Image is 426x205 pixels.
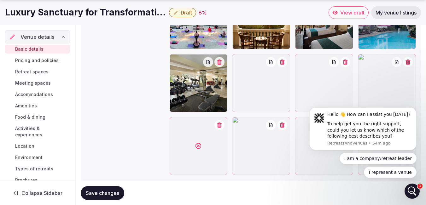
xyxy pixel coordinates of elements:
[15,46,44,52] span: Basic details
[21,190,62,196] span: Collapse Sidebar
[295,117,353,175] div: Spa.jpg
[15,177,38,183] span: Brochures
[232,117,290,175] div: Spa 2.jpg
[417,184,423,189] span: 1
[170,54,227,112] div: Gym.jpg
[181,9,192,16] span: Draft
[81,186,124,200] button: Save changes
[169,8,196,17] button: Draft
[405,184,420,199] iframe: Intercom live chat
[232,54,290,112] div: Yoga Shala.jpg
[15,80,51,86] span: Meeting spaces
[5,113,70,122] a: Food & dining
[5,124,70,139] a: Activities & experiences
[15,103,37,109] span: Amenities
[5,186,70,200] button: Collapse Sidebar
[5,164,70,173] a: Types of retreats
[340,9,365,16] span: View draft
[358,54,416,112] div: Amphiteater Night.jpg
[199,9,207,16] div: 8 %
[5,142,70,151] a: Location
[86,190,119,196] span: Save changes
[15,91,53,98] span: Accommodations
[5,56,70,65] a: Pricing and policies
[15,154,43,161] span: Environment
[5,45,70,54] a: Basic details
[5,153,70,162] a: Environment
[5,6,166,19] h1: Luxury Sanctuary for Transformative Retreats in [GEOGRAPHIC_DATA]
[300,102,426,182] iframe: Intercom notifications message
[20,33,55,41] span: Venue details
[15,143,34,149] span: Location
[295,54,353,112] div: Restaurant 2.jpg
[15,114,45,120] span: Food & dining
[5,67,70,76] a: Retreat spaces
[371,6,421,19] a: My venue listings
[5,79,70,88] a: Meeting spaces
[5,90,70,99] a: Accommodations
[5,176,70,185] a: Brochures
[15,69,49,75] span: Retreat spaces
[15,57,59,64] span: Pricing and policies
[199,9,207,16] button: 8%
[329,6,369,19] a: View draft
[15,166,53,172] span: Types of retreats
[15,125,67,138] span: Activities & experiences
[376,9,417,16] span: My venue listings
[5,101,70,110] a: Amenities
